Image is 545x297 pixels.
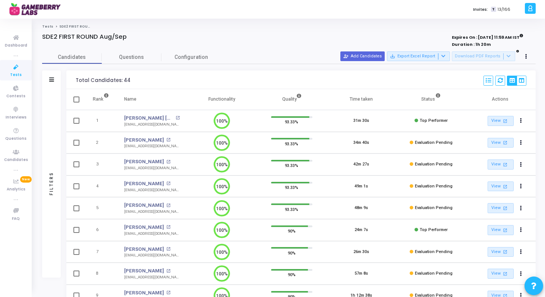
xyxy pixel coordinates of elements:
[285,162,298,169] span: 93.33%
[166,181,170,186] mat-icon: open_in_new
[124,253,180,258] div: [EMAIL_ADDRESS][DOMAIN_NAME]
[355,227,368,233] div: 24m 7s
[353,249,369,255] div: 26m 30s
[124,202,164,209] a: [PERSON_NAME]
[20,176,32,183] span: New
[498,6,510,13] span: 13/166
[415,184,453,189] span: Evaluation Pending
[488,181,514,192] a: View
[102,53,161,61] span: Questions
[452,32,523,41] strong: Expires On : [DATE] 11:59 AM IST
[355,205,368,211] div: 48m 9s
[5,136,26,142] span: Questions
[355,271,368,277] div: 57m 8s
[166,269,170,273] mat-icon: open_in_new
[124,136,164,144] a: [PERSON_NAME]
[124,158,164,165] a: [PERSON_NAME]
[285,184,298,191] span: 93.33%
[502,205,508,211] mat-icon: open_in_new
[166,291,170,295] mat-icon: open_in_new
[415,271,453,276] span: Evaluation Pending
[415,249,453,254] span: Evaluation Pending
[502,139,508,146] mat-icon: open_in_new
[488,203,514,213] a: View
[124,231,180,237] div: [EMAIL_ADDRESS][DOMAIN_NAME]
[473,6,488,13] label: Invites:
[85,89,117,110] th: Rank
[353,118,369,124] div: 31m 30s
[507,76,526,86] div: View Options
[491,7,496,12] span: T
[76,78,130,83] div: Total Candidates: 44
[452,51,515,61] button: Download PDF Reports
[516,203,526,214] button: Actions
[124,143,180,149] div: [EMAIL_ADDRESS][DOMAIN_NAME]
[488,269,514,279] a: View
[353,140,369,146] div: 34m 40s
[42,33,127,41] h4: SDE2 FIRST ROUND Aug/Sep
[174,53,208,61] span: Configuration
[415,140,453,145] span: Evaluation Pending
[350,95,373,103] div: Time taken
[85,154,117,176] td: 3
[85,241,117,263] td: 7
[516,247,526,257] button: Actions
[502,118,508,124] mat-icon: open_in_new
[85,197,117,219] td: 5
[166,138,170,142] mat-icon: open_in_new
[85,132,117,154] td: 2
[390,54,395,59] mat-icon: save_alt
[396,89,466,110] th: Status
[387,51,450,61] button: Export Excel Report
[9,2,65,17] img: logo
[12,216,20,222] span: FAQ
[124,267,164,275] a: [PERSON_NAME]
[42,24,536,29] nav: breadcrumb
[124,246,164,253] a: [PERSON_NAME]
[466,89,536,110] th: Actions
[502,271,508,277] mat-icon: open_in_new
[516,269,526,279] button: Actions
[355,183,368,190] div: 49m 1s
[6,114,26,121] span: Interviews
[48,142,55,224] div: Filters
[124,122,180,127] div: [EMAIL_ADDRESS][DOMAIN_NAME]
[124,165,180,171] div: [EMAIL_ADDRESS][DOMAIN_NAME]
[176,116,180,120] mat-icon: open_in_new
[59,24,110,29] span: SDE2 FIRST ROUND Aug/Sep
[187,89,257,110] th: Functionality
[488,138,514,148] a: View
[124,95,136,103] div: Name
[415,205,453,210] span: Evaluation Pending
[502,227,508,233] mat-icon: open_in_new
[257,89,327,110] th: Quality
[6,93,25,99] span: Contests
[285,205,298,213] span: 93.33%
[10,72,22,78] span: Tests
[343,54,349,59] mat-icon: person_add_alt
[166,225,170,229] mat-icon: open_in_new
[124,289,164,297] a: [PERSON_NAME]
[124,187,180,193] div: [EMAIL_ADDRESS][DOMAIN_NAME]
[340,51,385,61] button: Add Candidates
[85,176,117,198] td: 4
[488,225,514,235] a: View
[124,224,164,231] a: [PERSON_NAME]
[516,181,526,192] button: Actions
[488,247,514,257] a: View
[124,180,164,187] a: [PERSON_NAME]
[166,203,170,208] mat-icon: open_in_new
[7,186,25,193] span: Analytics
[85,263,117,285] td: 8
[420,118,448,123] span: Top Performer
[42,53,102,61] span: Candidates
[288,249,296,256] span: 90%
[5,42,27,49] span: Dashboard
[288,271,296,278] span: 90%
[502,249,508,255] mat-icon: open_in_new
[85,219,117,241] td: 6
[288,227,296,235] span: 90%
[415,162,453,167] span: Evaluation Pending
[488,159,514,170] a: View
